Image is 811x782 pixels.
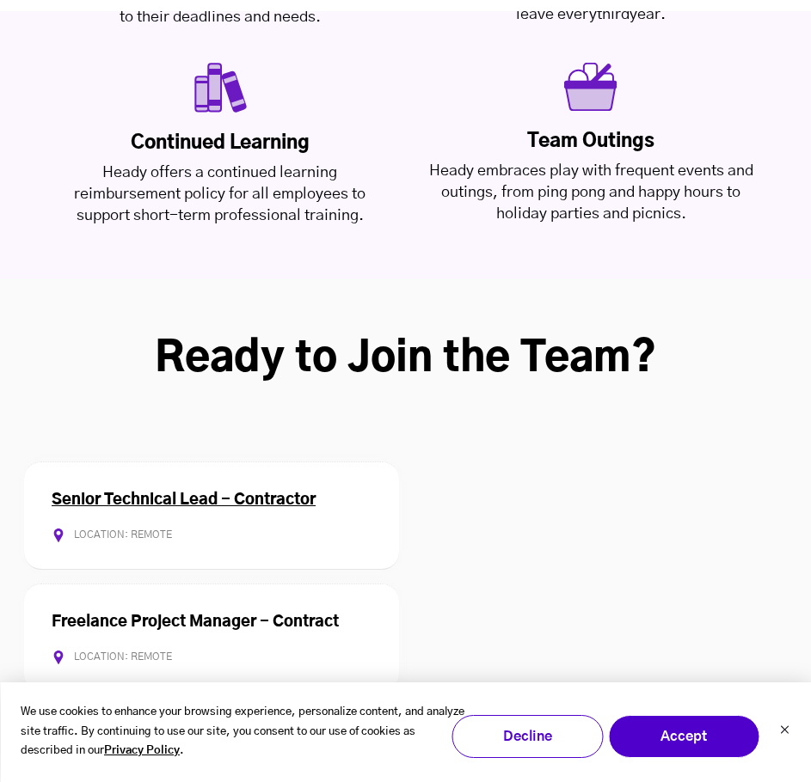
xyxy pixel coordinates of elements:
p: We use cookies to enhance your browsing experience, personalize content, and analyze site traffic... [21,703,466,761]
div: Heady embraces play with frequent events and outings, from ping pong and happy hours to holiday p... [427,161,756,225]
div: Location: REMOTE [52,651,372,663]
div: Continued Learning [56,130,384,156]
img: Property 1=Team Outings_v2 [564,63,617,111]
img: Property 1=Continuous learning_v2 [192,63,248,113]
button: Accept [608,715,759,758]
a: Senior Technical Lead - Contractor [52,492,316,508]
div: Heady offers a continued learning reimbursement policy for all employees to support short-term pr... [56,162,384,227]
div: Team Outings [427,128,756,154]
button: Decline [452,715,603,758]
a: Freelance Project Manager - Contract [52,614,339,630]
span: third [597,7,630,22]
div: Location: Remote [52,528,372,541]
a: Privacy Policy [104,742,180,761]
h2: Ready to Join the Team? [17,333,794,385]
button: Dismiss cookie banner [779,723,789,741]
